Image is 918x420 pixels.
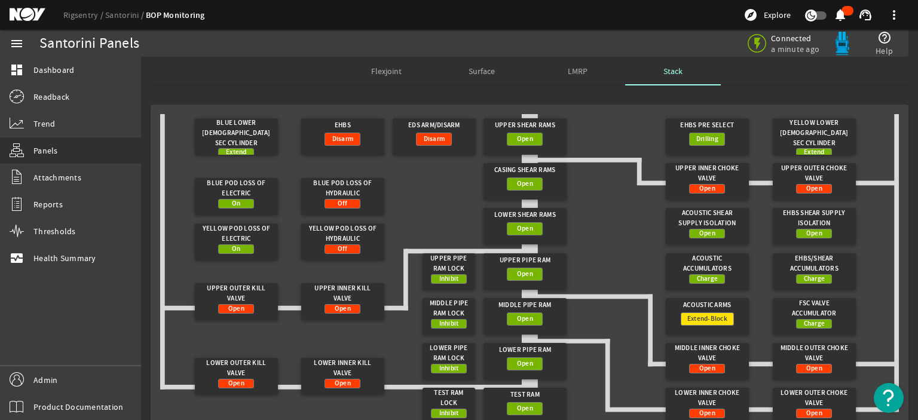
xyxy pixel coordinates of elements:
a: Rigsentry [63,10,105,20]
span: Extend [804,146,825,158]
span: Off [338,243,348,255]
div: Lower Inner Kill Valve [305,358,380,379]
button: more_vert [880,1,908,29]
span: Product Documentation [33,401,123,413]
mat-icon: support_agent [858,8,873,22]
span: Attachments [33,171,81,183]
span: a minute ago [771,44,822,54]
div: Blue Pod Loss of Electric [199,178,274,199]
span: Off [338,198,348,210]
div: Lower Outer Kill Valve [199,358,274,379]
span: Open [517,313,533,325]
span: Open [699,183,715,195]
span: Open [806,228,822,240]
span: Charge [697,273,718,285]
a: BOP Monitoring [146,10,205,21]
span: Trend [33,118,55,130]
div: Acoustic Shear Supply Isolation [670,208,745,229]
span: Drilling [696,133,718,145]
span: Inhibit [439,407,459,419]
div: Middle Outer Choke Valve [777,343,852,364]
span: Open [228,303,244,315]
div: Upper Pipe Ram [488,253,562,268]
div: Test Ram Lock [425,388,472,409]
span: Open [806,183,822,195]
span: Open [699,228,715,240]
span: Surface [469,67,495,75]
span: Admin [33,374,57,386]
span: Inhibit [439,363,459,375]
button: Open Resource Center [874,383,904,413]
span: Inhibit [439,318,459,330]
mat-icon: monitor_heart [10,251,24,265]
div: Lower Shear Rams [488,208,562,222]
span: On [232,243,241,255]
span: Stack [663,67,683,75]
div: Test Ram [488,388,562,402]
button: Explore [739,5,795,24]
div: EHBS/Shear Accumulators [777,253,852,274]
span: Open [699,407,715,419]
div: Lower Outer Choke Valve [777,388,852,409]
span: Open [517,403,533,415]
span: Open [806,363,822,375]
span: Open [517,268,533,280]
div: Blue Pod Loss of Hydraulic [305,178,380,199]
span: Charge [804,318,825,330]
div: Blue Lower [DEMOGRAPHIC_DATA] Sec Cylinder [199,118,274,148]
a: Santorini [105,10,146,20]
span: Open [517,133,533,145]
div: Acoustic Accumulators [670,253,745,274]
div: FSC Valve Accumulator [777,298,852,319]
span: Help [876,45,893,57]
span: Disarm [424,133,445,145]
span: Disarm [332,133,354,145]
div: Lower Pipe Ram Lock [425,343,472,364]
span: LMRP [568,67,587,75]
span: Panels [33,145,58,157]
div: Yellow Pod Loss of Electric [199,223,274,244]
span: Reports [33,198,63,210]
span: Open [517,178,533,190]
span: Extend [226,146,247,158]
span: Open [335,303,351,315]
div: Upper Inner Choke Valve [670,163,745,184]
div: EHBS Shear Supply Isolation [777,208,852,229]
span: Open [228,378,244,390]
div: Lower Pipe Ram [488,343,562,357]
div: Acoustic Arms [670,298,745,312]
div: Middle Pipe Ram Lock [425,298,472,319]
span: Thresholds [33,225,76,237]
div: Middle Pipe Ram [488,298,562,312]
div: Upper Outer Choke Valve [777,163,852,184]
mat-icon: notifications [833,8,847,22]
div: Casing Shear Rams [488,163,562,177]
span: Open [335,378,351,390]
mat-icon: explore [743,8,758,22]
span: Explore [764,9,791,21]
span: On [232,198,241,210]
span: Extend-Block [687,313,727,325]
div: Upper Shear Rams [488,118,562,133]
span: Health Summary [33,252,96,264]
span: Open [517,358,533,370]
span: Inhibit [439,273,459,285]
div: Lower Inner Choke Valve [670,388,745,409]
span: Dashboard [33,64,74,76]
span: Open [806,407,822,419]
div: Upper Inner Kill Valve [305,283,380,304]
div: Yellow Pod Loss of Hydraulic [305,223,380,244]
span: Connected [771,33,822,44]
div: Middle Inner Choke Valve [670,343,745,364]
div: EDS Arm/Disarm [397,118,472,133]
mat-icon: dashboard [10,63,24,77]
div: EHBS [305,118,380,133]
div: Upper Pipe Ram Lock [425,253,472,274]
div: Upper Outer Kill Valve [199,283,274,304]
span: Charge [804,273,825,285]
img: Bluepod.svg [830,32,854,56]
div: Santorini Panels [39,38,139,50]
span: Open [699,363,715,375]
mat-icon: menu [10,36,24,51]
span: Open [517,223,533,235]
